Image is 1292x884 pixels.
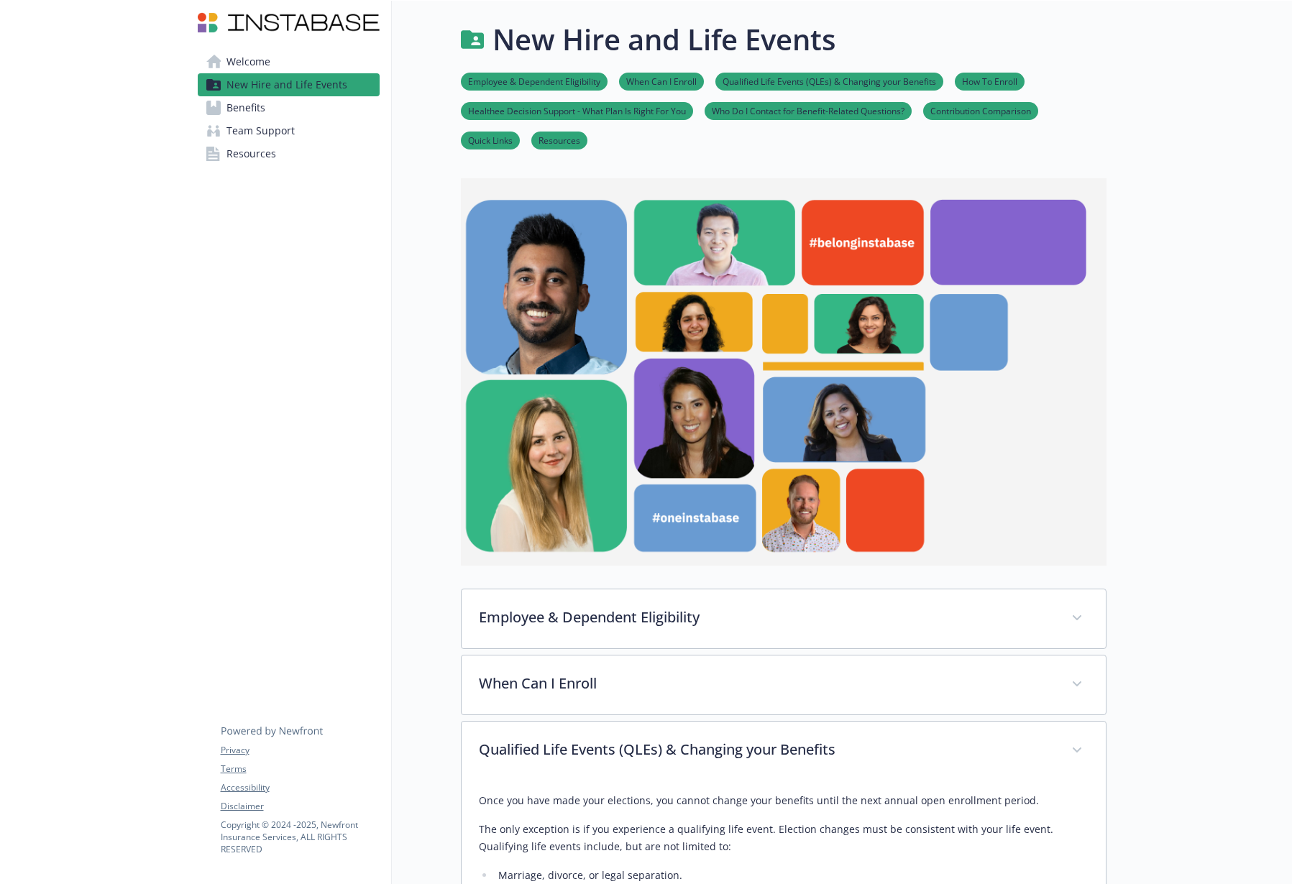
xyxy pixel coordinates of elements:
[479,792,1089,809] p: Once you have made your elections, you cannot change your benefits until the next annual open enr...
[619,74,704,88] a: When Can I Enroll
[221,744,379,757] a: Privacy
[226,142,276,165] span: Resources
[461,74,608,88] a: Employee & Dependent Eligibility
[479,673,1054,694] p: When Can I Enroll
[221,781,379,794] a: Accessibility
[462,722,1106,781] div: Qualified Life Events (QLEs) & Changing your Benefits
[462,589,1106,648] div: Employee & Dependent Eligibility
[198,73,380,96] a: New Hire and Life Events
[226,96,265,119] span: Benefits
[923,103,1038,117] a: Contribution Comparison
[479,607,1054,628] p: Employee & Dependent Eligibility
[221,800,379,813] a: Disclaimer
[461,133,520,147] a: Quick Links
[226,73,347,96] span: New Hire and Life Events
[492,18,835,61] h1: New Hire and Life Events
[461,103,693,117] a: Healthee Decision Support - What Plan Is Right For You
[479,739,1054,760] p: Qualified Life Events (QLEs) & Changing your Benefits
[495,867,1089,884] li: Marriage, divorce, or legal separation.
[198,142,380,165] a: Resources
[221,819,379,855] p: Copyright © 2024 - 2025 , Newfront Insurance Services, ALL RIGHTS RESERVED
[198,96,380,119] a: Benefits
[955,74,1025,88] a: How To Enroll
[479,821,1089,855] p: The only exception is if you experience a qualifying life event. Election changes must be consist...
[461,178,1107,566] img: new hire page banner
[226,50,270,73] span: Welcome
[462,655,1106,714] div: When Can I Enroll
[221,763,379,775] a: Terms
[198,50,380,73] a: Welcome
[531,133,587,147] a: Resources
[715,74,943,88] a: Qualified Life Events (QLEs) & Changing your Benefits
[226,119,295,142] span: Team Support
[198,119,380,142] a: Team Support
[705,103,912,117] a: Who Do I Contact for Benefit-Related Questions?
